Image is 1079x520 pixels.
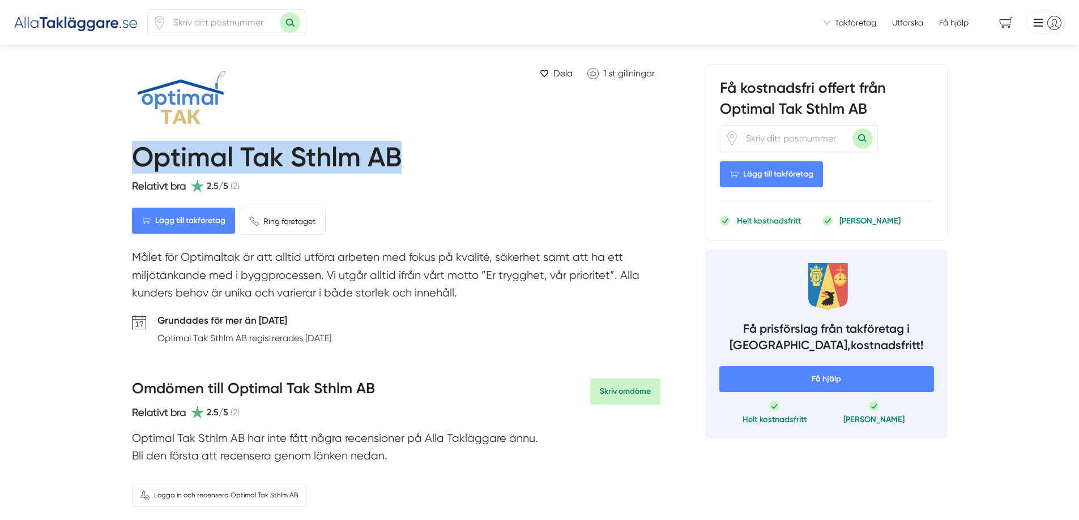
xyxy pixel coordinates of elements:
span: 2.5/5 [207,179,228,193]
img: Alla Takläggare [14,13,138,32]
p: Optimal Tak Sthlm AB har inte fått några recensioner på Alla Takläggare ännu. Bli den första att ... [132,429,660,471]
span: navigation-cart [991,13,1021,33]
span: Få hjälp [939,17,969,28]
span: Klicka för att använda din position. [725,131,739,145]
h1: Optimal Tak Sthlm AB [132,141,402,178]
span: 1 [603,68,606,79]
p: Optimal Tak Sthlm AB registrerades [DATE] [157,331,331,345]
button: Sök med postnummer [280,12,300,33]
a: Skriv omdöme [590,379,660,405]
span: Dela [553,66,573,80]
span: Få hjälp [719,366,934,392]
span: Relativt bra [132,180,186,192]
h5: Grundades för mer än [DATE] [157,313,331,331]
a: Dela [535,64,577,83]
a: Utforska [892,17,923,28]
: Lägg till takföretag [132,208,235,234]
p: Helt kostnadsfritt [737,215,801,226]
p: Målet för Optimaltak är att alltid utföra arbeten med fokus på kvalité, säkerhet samt att ha ett ... [132,248,660,307]
h3: Omdömen till Optimal Tak Sthlm AB [132,379,375,405]
p: [PERSON_NAME] [843,414,905,425]
span: (2) [231,179,240,193]
span: Logga in och recensera Optimal Tak Sthlm AB [154,490,298,501]
: Lägg till takföretag [720,161,823,187]
span: Ring företaget [263,215,315,227]
input: Skriv ditt postnummer [739,126,852,152]
span: st gillningar [608,68,655,79]
svg: Pin / Karta [152,16,167,30]
span: (2) [231,405,240,419]
p: Helt kostnadsfritt [743,414,807,425]
span: Relativt bra [132,406,186,418]
span: Klicka för att använda din position. [152,16,167,30]
a: Klicka för att gilla Optimal Tak Sthlm AB [582,64,660,83]
h4: Få prisförslag från takföretag i [GEOGRAPHIC_DATA], kostnadsfritt! [719,320,934,357]
a: Ring företaget [240,208,326,235]
button: Sök med postnummer [852,128,873,149]
img: Logotyp Optimal Tak Sthlm AB [132,64,257,132]
svg: Pin / Karta [725,131,739,145]
a: Logga in och recensera Optimal Tak Sthlm AB [132,484,306,507]
span: Takföretag [835,17,876,28]
h3: Få kostnadsfri offert från Optimal Tak Sthlm AB [720,78,933,124]
p: [PERSON_NAME] [839,215,901,226]
input: Skriv ditt postnummer [167,10,280,36]
span: 2.5/5 [207,405,228,419]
